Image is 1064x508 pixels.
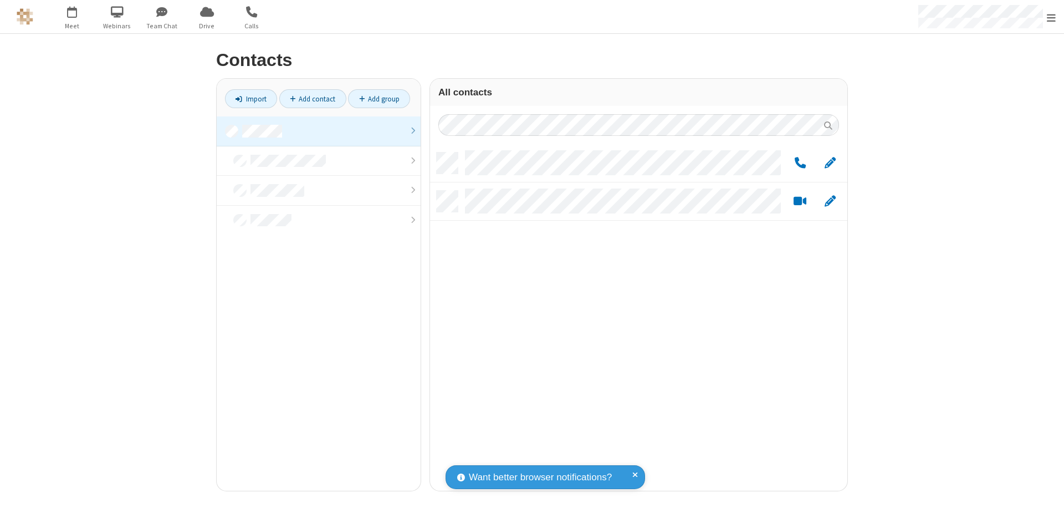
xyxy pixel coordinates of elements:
h2: Contacts [216,50,848,70]
a: Import [225,89,277,108]
button: Call by phone [789,156,811,170]
span: Calls [231,21,273,31]
button: Edit [819,195,841,209]
span: Webinars [96,21,138,31]
button: Start a video meeting [789,195,811,209]
a: Add contact [279,89,346,108]
h3: All contacts [438,87,839,98]
img: QA Selenium DO NOT DELETE OR CHANGE [17,8,33,25]
span: Drive [186,21,228,31]
span: Want better browser notifications? [469,470,612,485]
span: Meet [52,21,93,31]
button: Edit [819,156,841,170]
div: grid [430,144,847,491]
a: Add group [348,89,410,108]
span: Team Chat [141,21,183,31]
